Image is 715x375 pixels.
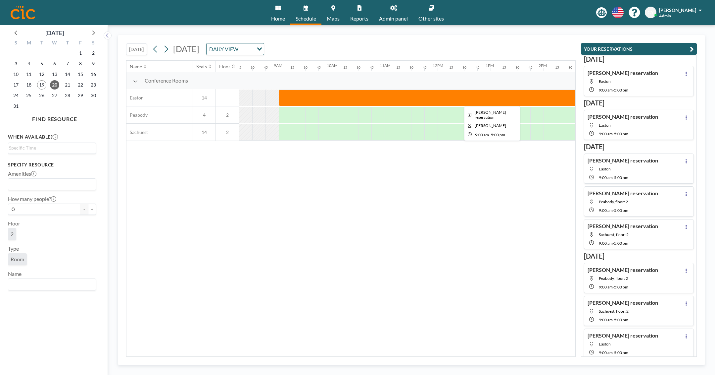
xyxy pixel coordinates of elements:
h4: [PERSON_NAME] reservation [588,190,658,197]
div: M [23,39,35,48]
label: How many people? [8,196,56,202]
div: F [74,39,87,48]
div: 45 [370,65,374,70]
input: Search for option [9,144,92,152]
span: Saturday, August 9, 2025 [89,59,98,68]
div: Search for option [8,179,96,190]
div: 9AM [274,63,282,68]
span: 9:00 AM [599,241,613,246]
span: Monday, August 25, 2025 [24,91,33,100]
span: GY [647,10,654,16]
h3: [DATE] [584,55,694,63]
div: 15 [396,65,400,70]
span: - [216,95,239,101]
div: 10AM [327,63,338,68]
div: 30 [462,65,466,70]
span: 5:00 PM [614,175,628,180]
span: - [613,284,614,289]
span: Sunday, August 17, 2025 [11,80,21,90]
h4: [PERSON_NAME] reservation [588,267,658,273]
span: Friday, August 8, 2025 [76,59,85,68]
span: Sachuest, floor: 2 [599,232,629,237]
span: Conference Rooms [145,77,188,84]
span: - [490,132,491,137]
span: Tuesday, August 5, 2025 [37,59,46,68]
span: - [613,175,614,180]
span: 5:00 PM [614,317,628,322]
span: 4 [193,112,215,118]
label: Type [8,245,19,252]
span: Wednesday, August 27, 2025 [50,91,59,100]
span: Reports [350,16,368,21]
label: Name [8,271,22,277]
span: Peabody [126,112,148,118]
span: 9:00 AM [599,317,613,322]
span: Admin panel [379,16,408,21]
span: 5:00 PM [614,284,628,289]
span: Peabody, floor: 2 [599,276,628,281]
div: 30 [515,65,519,70]
span: - [613,241,614,246]
span: 5:00 PM [614,131,628,136]
span: Room [11,256,24,263]
span: Wednesday, August 20, 2025 [50,80,59,90]
div: 15 [449,65,453,70]
div: 15 [343,65,347,70]
span: 9:00 AM [599,284,613,289]
span: Thursday, August 21, 2025 [63,80,72,90]
button: [DATE] [126,43,147,55]
div: Search for option [8,143,96,153]
span: Greer's reservation [475,110,506,120]
div: 15 [555,65,559,70]
span: 5:00 PM [614,88,628,93]
button: + [88,204,96,215]
span: Peabody, floor: 2 [599,199,628,204]
span: Admin [659,13,671,18]
h3: [DATE] [584,252,694,260]
input: Search for option [240,45,253,53]
span: Sunday, August 10, 2025 [11,70,21,79]
span: [PERSON_NAME] [659,7,696,13]
button: - [80,204,88,215]
span: - [613,208,614,213]
span: Greer Yoder [475,123,506,128]
span: Easton [126,95,144,101]
div: 30 [304,65,308,70]
img: organization-logo [11,6,35,19]
div: 1PM [486,63,494,68]
span: Friday, August 1, 2025 [76,48,85,58]
div: [DATE] [45,28,64,37]
span: - [613,88,614,93]
span: Sachuest, floor: 2 [599,309,629,314]
span: Sunday, August 24, 2025 [11,91,21,100]
label: Amenities [8,170,36,177]
span: - [613,131,614,136]
span: Other sites [418,16,444,21]
h3: Specify resource [8,162,96,168]
div: Seats [196,64,207,70]
span: Monday, August 11, 2025 [24,70,33,79]
div: 11AM [380,63,391,68]
span: Thursday, August 7, 2025 [63,59,72,68]
span: 5:00 PM [491,132,505,137]
h4: [PERSON_NAME] reservation [588,157,658,164]
span: Wednesday, August 13, 2025 [50,70,59,79]
span: Schedule [296,16,316,21]
span: 2 [11,231,14,237]
span: 5:00 PM [614,208,628,213]
span: - [613,350,614,355]
input: Search for option [9,180,92,189]
div: Floor [219,64,230,70]
span: Tuesday, August 12, 2025 [37,70,46,79]
span: 5:00 PM [614,350,628,355]
div: 15 [502,65,506,70]
h3: [DATE] [584,99,694,107]
div: S [87,39,100,48]
label: Floor [8,220,20,227]
div: T [61,39,74,48]
span: Maps [327,16,340,21]
span: Friday, August 29, 2025 [76,91,85,100]
h4: [PERSON_NAME] reservation [588,113,658,120]
span: Home [271,16,285,21]
span: 2 [216,112,239,118]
